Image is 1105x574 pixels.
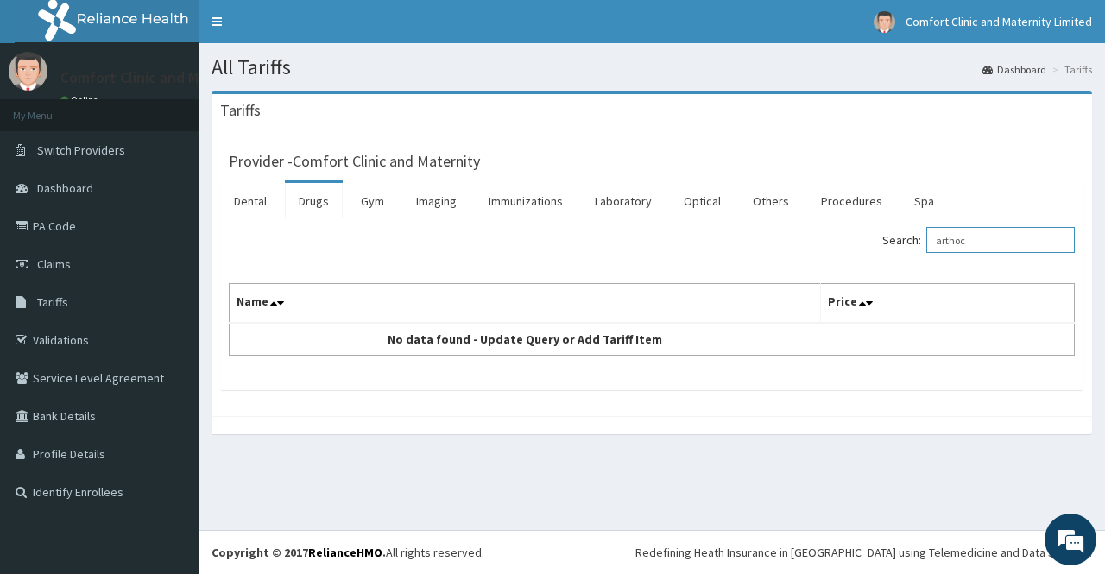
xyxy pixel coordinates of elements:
[230,323,821,356] td: No data found - Update Query or Add Tariff Item
[906,14,1092,29] span: Comfort Clinic and Maternity Limited
[230,284,821,324] th: Name
[220,103,261,118] h3: Tariffs
[308,545,382,560] a: RelianceHMO
[739,183,803,219] a: Others
[37,256,71,272] span: Claims
[199,530,1105,574] footer: All rights reserved.
[882,227,1075,253] label: Search:
[475,183,577,219] a: Immunizations
[212,56,1092,79] h1: All Tariffs
[982,62,1046,77] a: Dashboard
[581,183,666,219] a: Laboratory
[37,294,68,310] span: Tariffs
[926,227,1075,253] input: Search:
[285,183,343,219] a: Drugs
[670,183,735,219] a: Optical
[1048,62,1092,77] li: Tariffs
[37,180,93,196] span: Dashboard
[347,183,398,219] a: Gym
[821,284,1075,324] th: Price
[874,11,895,33] img: User Image
[60,70,308,85] p: Comfort Clinic and Maternity Limited
[212,545,386,560] strong: Copyright © 2017 .
[402,183,470,219] a: Imaging
[635,544,1092,561] div: Redefining Heath Insurance in [GEOGRAPHIC_DATA] using Telemedicine and Data Science!
[220,183,281,219] a: Dental
[229,154,480,169] h3: Provider - Comfort Clinic and Maternity
[60,94,102,106] a: Online
[807,183,896,219] a: Procedures
[900,183,948,219] a: Spa
[37,142,125,158] span: Switch Providers
[9,52,47,91] img: User Image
